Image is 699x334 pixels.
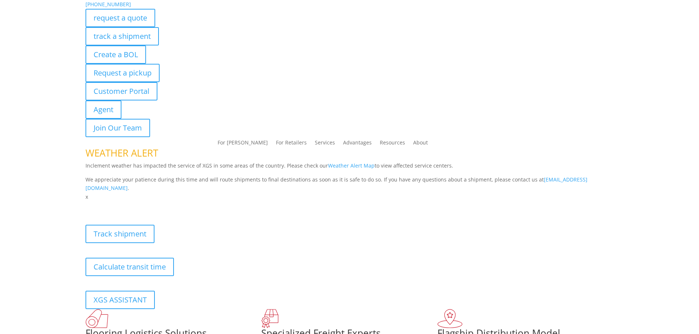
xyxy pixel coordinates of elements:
p: Inclement weather has impacted the service of XGS in some areas of the country. Please check our ... [85,161,614,175]
a: [PHONE_NUMBER] [85,1,131,8]
a: request a quote [85,9,155,27]
a: Agent [85,100,121,119]
p: We appreciate your patience during this time and will route shipments to final destinations as so... [85,175,614,193]
a: For Retailers [276,140,307,148]
a: Weather Alert Map [328,162,375,169]
p: x [85,192,614,201]
a: Customer Portal [85,82,157,100]
a: track a shipment [85,27,159,45]
a: XGS ASSISTANT [85,291,155,309]
a: Advantages [343,140,372,148]
a: Request a pickup [85,64,160,82]
a: Services [315,140,335,148]
img: xgs-icon-flagship-distribution-model-red [437,309,463,328]
a: For [PERSON_NAME] [218,140,268,148]
a: Resources [380,140,405,148]
img: xgs-icon-total-supply-chain-intelligence-red [85,309,108,328]
a: About [413,140,428,148]
b: Visibility, transparency, and control for your entire supply chain. [85,202,249,209]
a: Track shipment [85,225,154,243]
img: xgs-icon-focused-on-flooring-red [261,309,278,328]
a: Calculate transit time [85,258,174,276]
a: Join Our Team [85,119,150,137]
span: WEATHER ALERT [85,146,158,159]
a: Create a BOL [85,45,146,64]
